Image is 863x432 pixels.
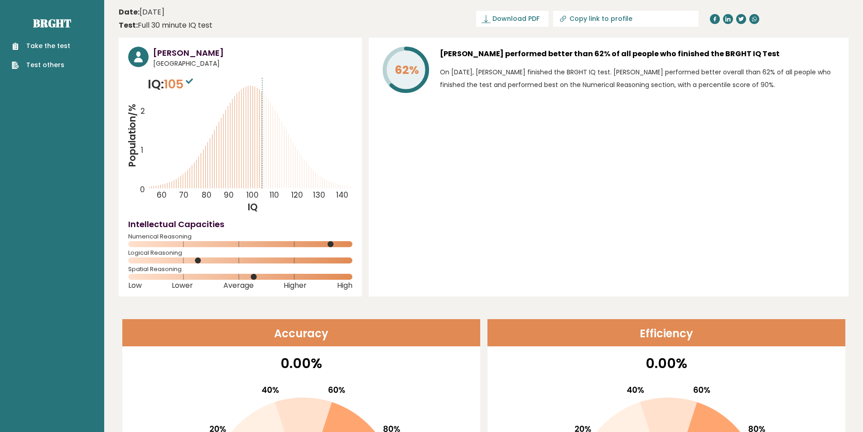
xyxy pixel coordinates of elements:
[33,16,71,30] a: Brght
[440,66,839,91] p: On [DATE], [PERSON_NAME] finished the BRGHT IQ test. [PERSON_NAME] performed better overall than ...
[337,284,352,287] span: High
[126,104,139,167] tspan: Population/%
[148,75,195,93] p: IQ:
[119,20,138,30] b: Test:
[128,218,352,230] h4: Intellectual Capacities
[141,145,143,155] tspan: 1
[395,62,419,78] tspan: 62%
[119,7,140,17] b: Date:
[119,7,164,18] time: [DATE]
[336,189,348,200] tspan: 140
[313,189,326,200] tspan: 130
[224,189,234,200] tspan: 90
[493,353,839,374] p: 0.00%
[492,14,540,24] span: Download PDF
[140,184,145,195] tspan: 0
[12,60,70,70] a: Test others
[128,251,352,255] span: Logical Reasoning
[179,189,188,200] tspan: 70
[223,284,254,287] span: Average
[128,284,142,287] span: Low
[270,189,279,200] tspan: 110
[440,47,839,61] h3: [PERSON_NAME] performed better than 62% of all people who finished the BRGHT IQ Test
[246,189,259,200] tspan: 100
[476,11,549,27] a: Download PDF
[157,189,167,200] tspan: 60
[291,189,303,200] tspan: 120
[128,267,352,271] span: Spatial Reasoning
[202,189,212,200] tspan: 80
[128,353,474,374] p: 0.00%
[248,201,258,214] tspan: IQ
[153,59,352,68] span: [GEOGRAPHIC_DATA]
[487,319,845,346] header: Efficiency
[284,284,307,287] span: Higher
[122,319,480,346] header: Accuracy
[153,47,352,59] h3: [PERSON_NAME]
[12,41,70,51] a: Take the test
[119,20,212,31] div: Full 30 minute IQ test
[140,106,145,117] tspan: 2
[164,76,195,92] span: 105
[172,284,193,287] span: Lower
[128,235,352,238] span: Numerical Reasoning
